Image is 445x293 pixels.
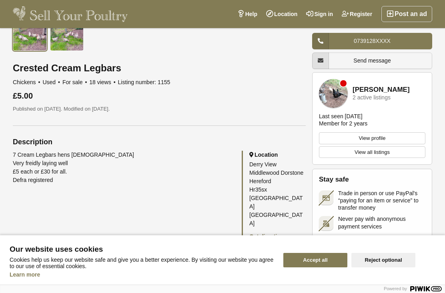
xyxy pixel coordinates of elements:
button: Accept all [283,253,347,267]
a: Help [233,6,262,22]
img: Sell Your Poultry [13,6,128,22]
h2: Location [249,151,306,159]
span: Trade in person or use PayPal's “paying for an item or service” to transfer money [338,190,425,212]
a: 0739128XXXX [312,33,432,49]
span: Never pay with anonymous payment services [338,215,425,230]
span: 0739128XXXX [354,38,391,44]
a: Send message [312,53,432,69]
span: Send message [353,57,391,64]
a: Get directions → [249,233,294,240]
a: [PERSON_NAME] [353,86,410,94]
p: Cookies help us keep our website safe and give you a better experience. By visiting our website y... [10,257,274,269]
button: Reject optional [351,253,415,267]
img: Crested Cream Legbars - 2 [50,22,84,51]
div: Member is offline [340,80,347,87]
div: Member for 2 years [319,120,367,127]
h1: Crested Cream Legbars [13,63,306,73]
span: Powered by [384,286,407,291]
span: For sale [62,79,88,85]
div: Last seen [DATE] [319,113,363,120]
div: £5.00 [13,91,306,100]
span: Listing number: 1155 [118,79,170,85]
h2: Description [13,138,306,146]
p: Published on [DATE]. Modified on [DATE]. [13,105,306,113]
a: Sign in [302,6,337,22]
img: Graham Powell [319,79,348,108]
div: 2 active listings [353,95,391,101]
span: Chickens [13,79,41,85]
span: Our website uses cookies [10,245,274,253]
img: Crested Cream Legbars - 1 [13,22,47,51]
span: Used [42,79,61,85]
div: 7 Cream Legbars hens [DEMOGRAPHIC_DATA] Very freidly laying well £5 each or £30 for all. Defra re... [13,151,234,184]
div: Derry View Middlewood Dorstone Hereford Hr35sx [GEOGRAPHIC_DATA] [GEOGRAPHIC_DATA] [249,160,306,228]
span: Only access Sell Your Poultry from [DOMAIN_NAME] and do not follow links sent by other members [338,234,425,257]
a: Register [337,6,377,22]
a: View all listings [319,146,425,158]
h2: Stay safe [319,176,425,184]
a: Learn more [10,271,40,278]
a: View profile [319,132,425,144]
span: 18 views [89,79,116,85]
a: Post an ad [381,6,432,22]
a: Location [262,6,302,22]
